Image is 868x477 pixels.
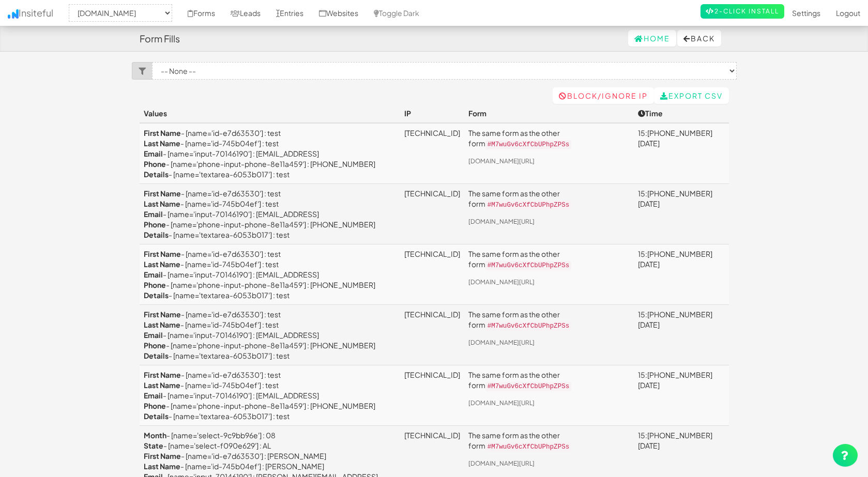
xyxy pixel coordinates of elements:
[404,189,460,198] a: [TECHNICAL_ID]
[464,104,634,123] th: Form
[144,259,180,269] a: Last Name
[485,382,572,391] code: #M7wuGv6cXfCbUPhpZPSs
[144,430,166,440] a: Month
[701,4,784,19] a: 2-Click Install
[144,391,163,400] a: Email
[634,365,729,426] td: 15:[PHONE_NUMBER][DATE]
[144,230,169,239] a: Details
[144,441,163,450] a: State
[485,261,572,270] code: #M7wuGv6cXfCbUPhpZPSs
[468,459,535,467] a: [DOMAIN_NAME][URL]
[144,170,169,179] a: Details
[144,209,163,219] a: Email
[400,104,464,123] th: IP
[144,149,163,158] a: Email
[468,309,630,331] p: The same form as the other form
[140,184,400,244] td: - [name='id-e7d63530'] : test - [name='id-745b04ef'] : test - [name='input-70146190'] : [EMAIL_AD...
[144,189,181,198] a: First Name
[144,320,180,329] a: Last Name
[144,461,180,471] a: Last Name
[468,188,630,210] p: The same form as the other form
[485,201,572,210] code: #M7wuGv6cXfCbUPhpZPSs
[634,244,729,305] td: 15:[PHONE_NUMBER][DATE]
[468,278,535,286] a: [DOMAIN_NAME][URL]
[654,87,729,104] a: Export CSV
[140,104,400,123] th: Values
[144,128,181,137] a: First Name
[144,380,180,390] a: Last Name
[553,87,654,104] a: Block/Ignore IP
[468,370,630,392] p: The same form as the other form
[144,199,180,208] a: Last Name
[468,218,535,225] a: [DOMAIN_NAME][URL]
[485,321,572,331] code: #M7wuGv6cXfCbUPhpZPSs
[140,123,400,184] td: - [name='id-e7d63530'] : test - [name='id-745b04ef'] : test - [name='input-70146190'] : [EMAIL_AD...
[144,411,169,421] a: Details
[8,9,19,19] img: icon.png
[404,370,460,379] a: [TECHNICAL_ID]
[404,310,460,319] a: [TECHNICAL_ID]
[144,330,163,340] a: Email
[144,310,181,319] a: First Name
[144,401,166,410] a: Phone
[144,341,166,350] a: Phone
[144,351,169,360] a: Details
[677,30,721,47] button: Back
[485,140,572,149] code: #M7wuGv6cXfCbUPhpZPSs
[634,104,729,123] th: Time
[144,139,180,148] a: Last Name
[628,30,676,47] a: Home
[144,451,181,460] a: First Name
[140,305,400,365] td: - [name='id-e7d63530'] : test - [name='id-745b04ef'] : test - [name='input-70146190'] : [EMAIL_AD...
[485,442,572,452] code: #M7wuGv6cXfCbUPhpZPSs
[634,305,729,365] td: 15:[PHONE_NUMBER][DATE]
[468,430,630,452] p: The same form as the other form
[634,184,729,244] td: 15:[PHONE_NUMBER][DATE]
[468,338,535,346] a: [DOMAIN_NAME][URL]
[144,370,181,379] a: First Name
[140,34,180,44] h4: Form Fills
[144,249,181,258] a: First Name
[140,365,400,426] td: - [name='id-e7d63530'] : test - [name='id-745b04ef'] : test - [name='input-70146190'] : [EMAIL_AD...
[468,128,630,150] p: The same form as the other form
[144,280,166,289] a: Phone
[144,159,166,168] a: Phone
[404,430,460,440] a: [TECHNICAL_ID]
[140,244,400,305] td: - [name='id-e7d63530'] : test - [name='id-745b04ef'] : test - [name='input-70146190'] : [EMAIL_AD...
[468,157,535,165] a: [DOMAIN_NAME][URL]
[144,220,166,229] b: Phone
[634,123,729,184] td: 15:[PHONE_NUMBER][DATE]
[404,249,460,258] a: [TECHNICAL_ID]
[144,290,169,300] a: Details
[404,128,460,137] a: [TECHNICAL_ID]
[144,270,163,279] a: Email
